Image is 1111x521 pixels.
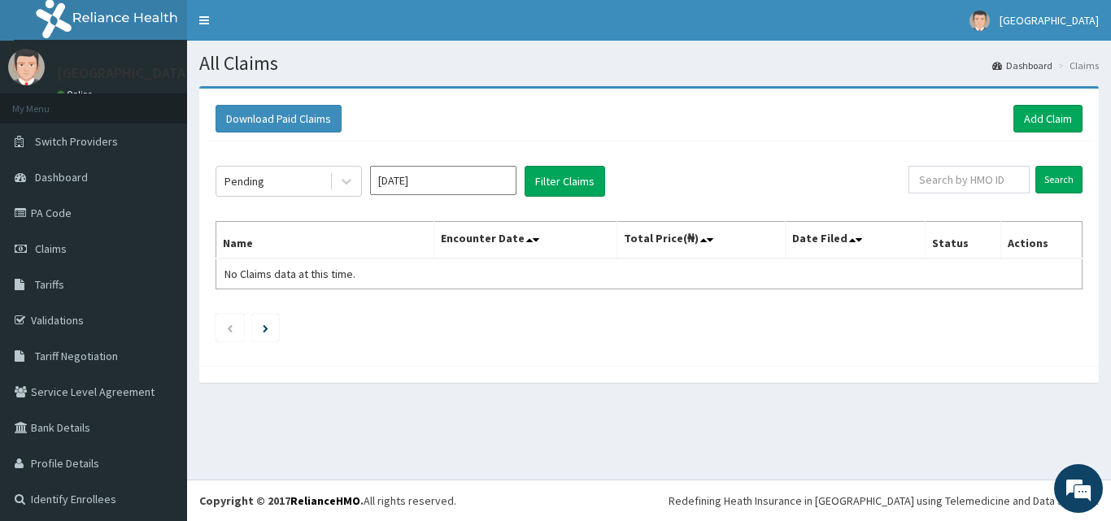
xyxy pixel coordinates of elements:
a: Online [57,89,96,100]
h1: All Claims [199,53,1099,74]
th: Total Price(₦) [616,222,786,259]
img: User Image [969,11,990,31]
button: Download Paid Claims [216,105,342,132]
a: Previous page [226,320,233,335]
img: User Image [8,49,45,85]
span: Tariff Negotiation [35,349,118,363]
span: Dashboard [35,170,88,185]
span: [GEOGRAPHIC_DATA] [1000,13,1099,28]
p: [GEOGRAPHIC_DATA] [57,66,191,80]
input: Search [1035,166,1083,193]
span: No Claims data at this time. [224,267,355,281]
th: Actions [1000,222,1082,259]
footer: All rights reserved. [187,480,1111,521]
span: Switch Providers [35,134,118,149]
input: Search by HMO ID [908,166,1030,193]
div: Redefining Heath Insurance in [GEOGRAPHIC_DATA] using Telemedicine and Data Science! [669,493,1099,509]
strong: Copyright © 2017 . [199,493,364,508]
span: Claims [35,241,67,256]
li: Claims [1054,59,1099,72]
input: Select Month and Year [370,166,516,195]
a: Next page [263,320,268,335]
th: Date Filed [786,222,926,259]
th: Name [216,222,434,259]
button: Filter Claims [525,166,605,197]
th: Encounter Date [434,222,616,259]
span: Tariffs [35,277,64,292]
th: Status [926,222,1001,259]
a: RelianceHMO [290,493,360,508]
div: Pending [224,173,264,189]
a: Dashboard [992,59,1052,72]
a: Add Claim [1013,105,1083,132]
